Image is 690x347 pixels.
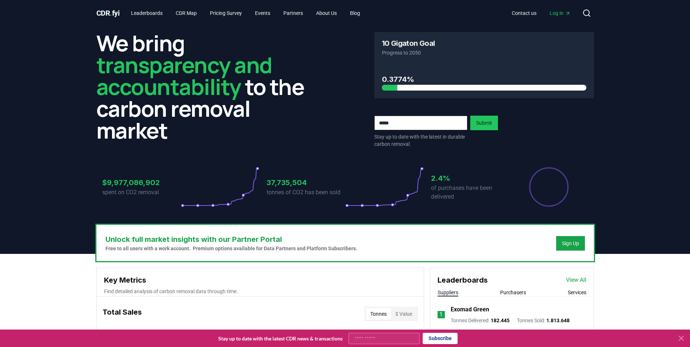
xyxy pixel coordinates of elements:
a: Partners [278,7,309,20]
p: Tonnes Sold : [517,317,570,324]
button: Tonnes [366,308,391,320]
p: of purchases have been delivered [431,184,510,201]
h3: $9,977,086,902 [102,177,181,188]
p: Tonnes Delivered : [451,317,510,324]
p: tonnes of CO2 has been sold [267,188,345,197]
a: CDR Map [170,7,203,20]
span: 1.813.648 [546,318,570,323]
button: Suppliers [438,289,458,296]
a: Events [249,7,276,20]
a: CDR.fyi [96,8,120,18]
h3: 0.3774% [382,74,586,85]
div: Percentage of sales delivered [529,167,569,207]
h3: 10 Gigaton Goal [382,40,435,47]
h3: 37,735,504 [267,177,345,188]
span: transparency and accountability [96,50,272,101]
button: $ Value [391,308,416,320]
nav: Main [506,7,577,20]
h2: We bring to the carbon removal market [96,32,316,141]
p: Progress to 2050 [382,49,586,56]
a: Leaderboards [125,7,168,20]
span: 182.445 [491,318,510,323]
h3: Unlock full market insights with our Partner Portal [105,234,357,245]
h3: Leaderboards [438,275,488,286]
span: CDR fyi [96,9,120,17]
p: Free to all users with a work account. Premium options available for Data Partners and Platform S... [105,245,357,252]
h3: Total Sales [103,307,142,321]
p: spent on CO2 removal [102,188,181,197]
a: Contact us [506,7,542,20]
p: 1 [439,310,443,319]
a: Exomad Green [451,305,489,314]
button: Sign Up [556,236,585,251]
a: Pricing Survey [204,7,248,20]
a: Log in [544,7,577,20]
p: Stay up to date with the latest in durable carbon removal. [374,133,467,148]
h3: 2.4% [431,173,510,184]
button: Purchasers [500,289,526,296]
a: Sign Up [562,240,579,247]
nav: Main [125,7,366,20]
a: View All [566,276,586,284]
a: About Us [310,7,343,20]
button: Services [568,289,586,296]
button: Submit [470,116,498,130]
h3: Key Metrics [104,275,416,286]
p: Find detailed analysis of carbon removal data through time. [104,288,416,295]
a: Blog [344,7,366,20]
span: Log in [550,9,571,17]
span: . [110,9,112,17]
